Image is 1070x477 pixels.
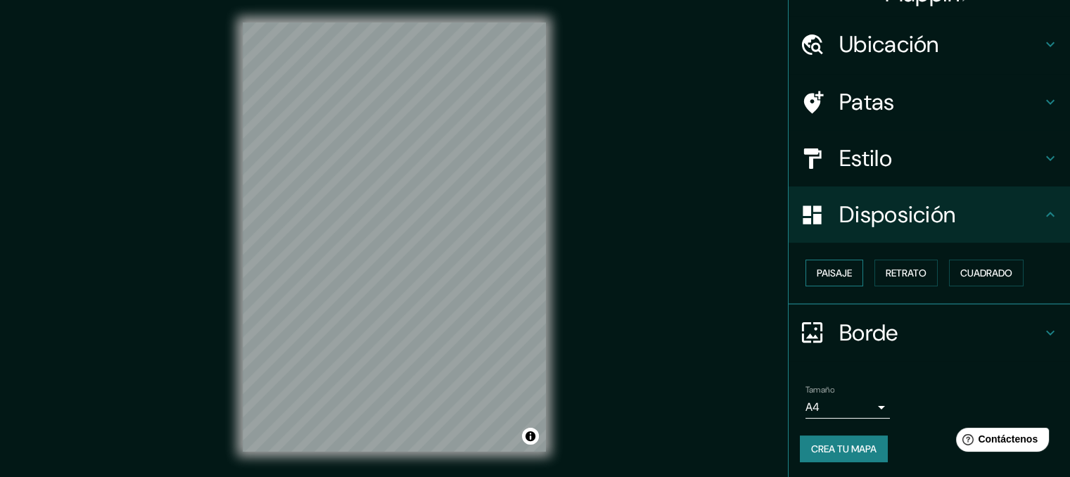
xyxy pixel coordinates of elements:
button: Cuadrado [949,260,1024,286]
font: Paisaje [817,267,852,279]
button: Activar o desactivar atribución [522,428,539,445]
iframe: Lanzador de widgets de ayuda [945,422,1055,462]
font: Cuadrado [960,267,1012,279]
div: A4 [805,396,890,419]
button: Paisaje [805,260,863,286]
div: Ubicación [789,16,1070,72]
div: Estilo [789,130,1070,186]
font: Crea tu mapa [811,443,877,455]
font: Tamaño [805,384,834,395]
button: Retrato [874,260,938,286]
font: Estilo [839,144,892,173]
button: Crea tu mapa [800,435,888,462]
font: Retrato [886,267,926,279]
div: Disposición [789,186,1070,243]
font: Borde [839,318,898,348]
font: A4 [805,400,820,414]
font: Ubicación [839,30,939,59]
div: Borde [789,305,1070,361]
div: Patas [789,74,1070,130]
canvas: Mapa [243,23,546,452]
font: Disposición [839,200,955,229]
font: Patas [839,87,895,117]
